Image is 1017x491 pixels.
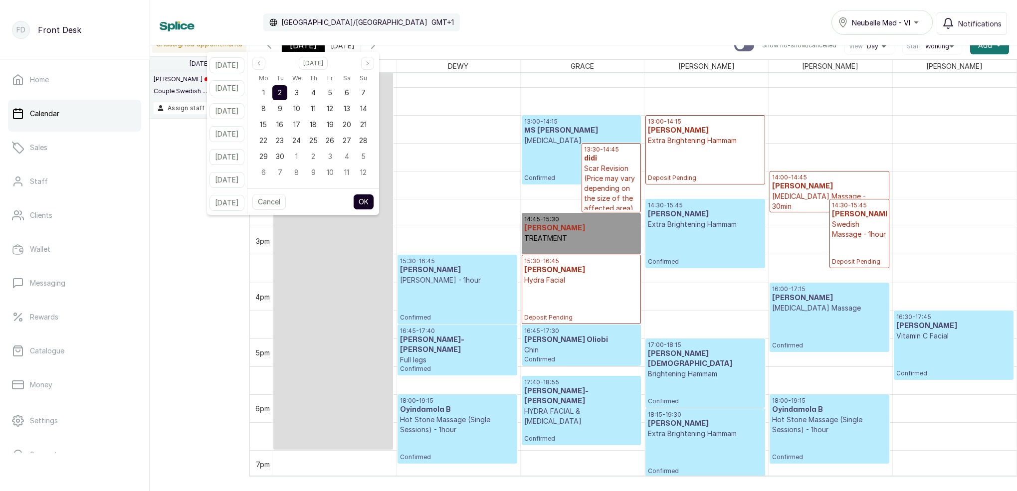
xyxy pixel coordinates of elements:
[8,337,141,365] a: Catalogue
[400,327,514,335] p: 16:45 - 17:40
[344,168,349,176] span: 11
[400,355,514,365] p: Full legs
[252,57,265,70] button: Previous month
[282,34,325,57] div: [DATE]
[338,72,355,85] div: Saturday
[30,244,50,254] p: Wallet
[322,133,338,149] div: 26 Sep 2025
[276,72,284,84] span: Tu
[524,174,638,182] span: Confirmed
[288,117,305,133] div: 17 Sep 2025
[322,72,338,85] div: Friday
[253,347,272,358] div: 5pm
[322,164,338,180] div: 10 Oct 2025
[38,24,81,36] p: Front Desk
[293,104,300,113] span: 10
[852,17,910,28] span: Neubelle Med - VI
[648,118,762,126] p: 13:00 - 14:15
[360,104,367,113] span: 14
[154,87,208,95] p: Couple Swedish ...
[154,102,209,114] button: Assign staff
[832,219,887,239] p: Swedish Massage - 1hour
[209,195,244,211] button: [DATE]
[524,223,638,233] h3: [PERSON_NAME]
[259,152,268,161] span: 29
[290,39,317,51] span: [DATE]
[8,407,141,435] a: Settings
[344,104,350,113] span: 13
[584,164,639,213] p: Scar Revision (Price may vary depending on the size of the affected area)
[276,152,284,161] span: 30
[849,42,863,50] span: View
[8,371,141,399] a: Money
[256,60,262,66] svg: page previous
[30,380,52,390] p: Money
[524,327,638,335] p: 16:45 - 17:30
[154,75,208,83] p: [PERSON_NAME]
[648,209,762,219] h3: [PERSON_NAME]
[254,236,272,246] div: 3pm
[524,118,638,126] p: 13:00 - 14:15
[322,149,338,164] div: 03 Oct 2025
[311,152,315,161] span: 2
[260,120,267,129] span: 15
[272,133,288,149] div: 23 Sep 2025
[310,120,317,129] span: 18
[8,441,141,469] a: Support
[772,397,886,405] p: 18:00 - 19:15
[648,219,762,229] p: Extra Brightening Hammam
[288,85,305,101] div: 03 Sep 2025
[309,72,317,84] span: Th
[867,42,878,50] span: Day
[361,57,374,70] button: Next month
[338,101,355,117] div: 13 Sep 2025
[209,57,244,73] button: [DATE]
[8,235,141,263] a: Wallet
[292,72,301,84] span: We
[254,459,272,470] div: 7pm
[400,275,514,285] p: [PERSON_NAME] - 1hour
[30,416,58,426] p: Settings
[400,397,514,405] p: 18:00 - 19:15
[772,405,886,415] h3: Oyindamola B
[8,134,141,162] a: Sales
[295,152,298,161] span: 1
[343,120,351,129] span: 20
[355,117,372,133] div: 21 Sep 2025
[30,210,52,220] p: Clients
[281,17,427,27] p: [GEOGRAPHIC_DATA]/[GEOGRAPHIC_DATA]
[209,80,244,96] button: [DATE]
[400,415,514,435] p: Hot Stone Massage (Single Sessions) - 1hour
[648,397,762,405] span: Confirmed
[648,419,762,429] h3: [PERSON_NAME]
[8,167,141,195] a: Staff
[832,258,887,266] span: Deposit Pending
[16,25,25,35] p: FD
[359,136,368,145] span: 28
[400,257,514,265] p: 15:30 - 16:45
[311,168,316,176] span: 9
[255,164,271,180] div: 06 Oct 2025
[896,321,1011,331] h3: [PERSON_NAME]
[355,85,372,101] div: 07 Sep 2025
[400,314,514,322] span: Confirmed
[524,378,638,386] p: 17:40 - 18:55
[30,143,47,153] p: Sales
[338,117,355,133] div: 20 Sep 2025
[272,149,288,164] div: 30 Sep 2025
[648,201,762,209] p: 14:30 - 15:45
[361,152,366,161] span: 5
[400,405,514,415] h3: Oyindamola B
[524,435,638,443] span: Confirmed
[524,335,638,345] h3: [PERSON_NAME] Oliobi
[648,467,762,475] span: Confirmed
[832,201,887,209] p: 14:30 - 15:45
[209,149,244,165] button: [DATE]
[772,453,886,461] span: Confirmed
[896,331,1011,341] p: Vitamin C Facial
[849,42,890,50] button: ViewDay
[253,292,272,302] div: 4pm
[8,66,141,94] a: Home
[360,168,367,176] span: 12
[831,10,933,35] button: Neubelle Med - VI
